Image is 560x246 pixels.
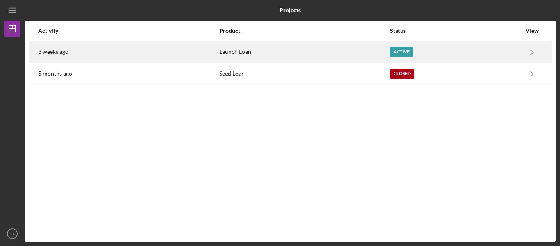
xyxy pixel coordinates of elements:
time: 2025-08-11 03:58 [38,48,68,55]
b: Projects [280,7,301,14]
div: View [522,28,542,34]
div: Activity [38,28,219,34]
div: Active [390,47,413,57]
div: Launch Loan [219,42,389,62]
div: Status [390,28,521,34]
text: EA [10,232,15,236]
button: EA [4,225,20,242]
div: Seed Loan [219,64,389,84]
time: 2025-04-18 20:04 [38,70,72,77]
div: Closed [390,69,414,79]
div: Product [219,28,389,34]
